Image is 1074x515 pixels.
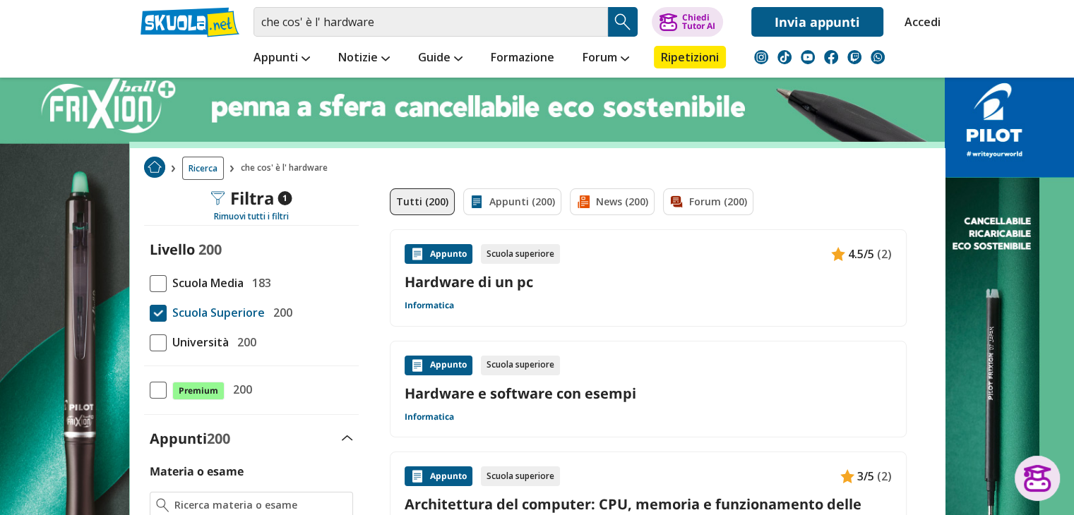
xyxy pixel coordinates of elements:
[232,333,256,351] span: 200
[570,188,655,215] a: News (200)
[150,429,230,448] label: Appunti
[487,46,558,71] a: Formazione
[144,157,165,178] img: Home
[410,247,424,261] img: Appunti contenuto
[857,467,874,485] span: 3/5
[167,274,244,292] span: Scuola Media
[253,7,608,37] input: Cerca appunti, riassunti o versioni
[801,50,815,64] img: youtube
[410,469,424,483] img: Appunti contenuto
[246,274,271,292] span: 183
[481,244,560,264] div: Scuola superiore
[463,188,561,215] a: Appunti (200)
[405,384,892,403] a: Hardware e software con esempi
[877,467,892,485] span: (2)
[847,50,861,64] img: twitch
[342,435,353,441] img: Apri e chiudi sezione
[210,191,225,205] img: Filtra filtri mobile
[681,13,715,30] div: Chiedi Tutor AI
[335,46,393,71] a: Notizie
[612,11,633,32] img: Cerca appunti, riassunti o versioni
[405,272,892,291] a: Hardware di un pc
[877,245,892,263] span: (2)
[848,245,874,263] span: 4.5/5
[831,247,845,261] img: Appunti contenuto
[250,46,314,71] a: Appunti
[167,333,229,351] span: Università
[278,191,292,205] span: 1
[144,211,359,222] div: Rimuovi tutti i filtri
[174,498,346,512] input: Ricerca materia o esame
[405,411,454,423] a: Informatica
[840,469,854,483] img: Appunti contenuto
[576,195,590,209] img: News filtro contenuto
[751,7,883,37] a: Invia appunti
[210,188,292,208] div: Filtra
[777,50,792,64] img: tiktok
[905,7,934,37] a: Accedi
[390,188,455,215] a: Tutti (200)
[182,157,224,180] a: Ricerca
[207,429,230,448] span: 200
[654,46,726,68] a: Ripetizioni
[663,188,753,215] a: Forum (200)
[652,7,723,37] button: ChiediTutor AI
[156,498,169,512] img: Ricerca materia o esame
[579,46,633,71] a: Forum
[405,300,454,311] a: Informatica
[150,240,195,259] label: Livello
[405,244,472,264] div: Appunto
[410,358,424,372] img: Appunti contenuto
[414,46,466,71] a: Guide
[824,50,838,64] img: facebook
[144,157,165,180] a: Home
[669,195,684,209] img: Forum filtro contenuto
[405,356,472,375] div: Appunto
[405,466,472,486] div: Appunto
[481,466,560,486] div: Scuola superiore
[227,380,252,399] span: 200
[470,195,484,209] img: Appunti filtro contenuto
[871,50,885,64] img: WhatsApp
[268,303,292,322] span: 200
[150,464,244,479] label: Materia o esame
[754,50,768,64] img: instagram
[172,382,225,400] span: Premium
[241,157,333,180] span: che cos' è l' hardware
[481,356,560,375] div: Scuola superiore
[608,7,638,37] button: Search Button
[198,240,222,259] span: 200
[167,303,265,322] span: Scuola Superiore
